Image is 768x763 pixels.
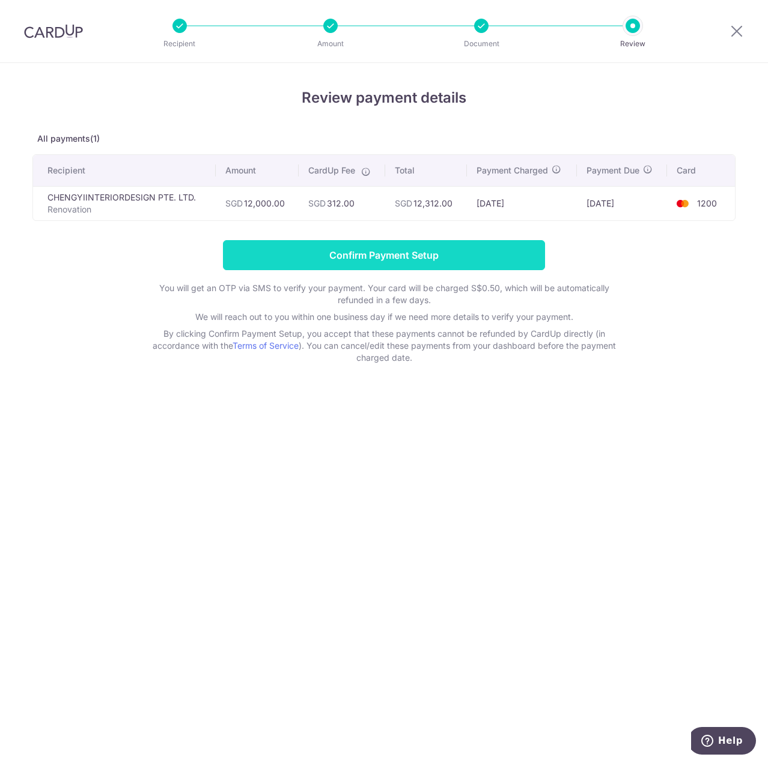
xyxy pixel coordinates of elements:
[385,155,466,186] th: Total
[671,196,695,211] img: <span class="translation_missing" title="translation missing: en.account_steps.new_confirm_form.b...
[24,24,83,38] img: CardUp
[233,340,299,351] a: Terms of Service
[286,38,375,50] p: Amount
[308,164,355,176] span: CardUp Fee
[577,186,667,220] td: [DATE]
[395,198,412,208] span: SGD
[216,155,299,186] th: Amount
[144,282,624,306] p: You will get an OTP via SMS to verify your payment. Your card will be charged S$0.50, which will ...
[477,164,548,176] span: Payment Charged
[225,198,243,208] span: SGD
[308,198,326,208] span: SGD
[47,204,206,216] p: Renovation
[135,38,224,50] p: Recipient
[144,328,624,364] p: By clicking Confirm Payment Setup, you accept that these payments cannot be refunded by CardUp di...
[467,186,577,220] td: [DATE]
[216,186,299,220] td: 12,000.00
[697,198,717,208] span: 1200
[588,38,677,50] p: Review
[33,186,216,220] td: CHENGYIINTERIORDESIGN PTE. LTD.
[299,186,385,220] td: 312.00
[437,38,526,50] p: Document
[223,240,545,270] input: Confirm Payment Setup
[33,155,216,186] th: Recipient
[667,155,735,186] th: Card
[144,311,624,323] p: We will reach out to you within one business day if we need more details to verify your payment.
[32,87,736,109] h4: Review payment details
[385,186,466,220] td: 12,312.00
[32,133,736,145] p: All payments(1)
[587,164,639,176] span: Payment Due
[691,727,756,757] iframe: Opens a widget where you can find more information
